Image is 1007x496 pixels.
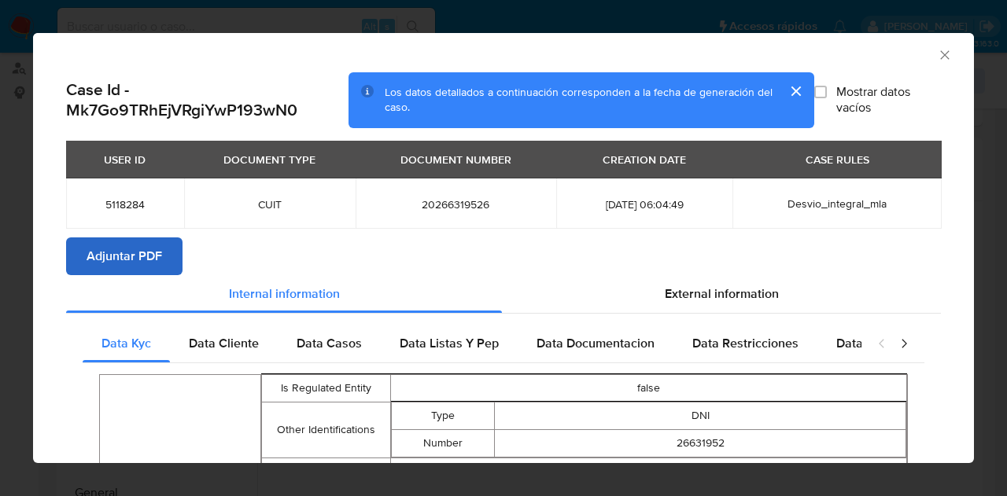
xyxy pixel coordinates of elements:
[385,84,773,116] span: Los datos detallados a continuación corresponden a la fecha de generación del caso.
[94,146,155,173] div: USER ID
[665,285,779,303] span: External information
[229,285,340,303] span: Internal information
[297,334,362,352] span: Data Casos
[66,237,183,275] button: Adjuntar PDF
[495,429,906,457] td: 26631952
[400,334,499,352] span: Data Listas Y Pep
[575,197,714,211] span: [DATE] 06:04:49
[836,84,941,116] span: Mostrar datos vacíos
[66,79,349,121] h2: Case Id - Mk7Go9TRhEjVRgiYwP193wN0
[83,325,861,362] div: Detailed internal info
[692,334,799,352] span: Data Restricciones
[537,334,655,352] span: Data Documentacion
[33,33,974,463] div: closure-recommendation-modal
[101,334,151,352] span: Data Kyc
[203,197,337,211] span: CUIT
[796,146,879,173] div: CASE RULES
[374,197,537,211] span: 20266319526
[776,72,814,110] button: cerrar
[262,374,391,402] td: Is Regulated Entity
[392,429,495,457] td: Number
[214,146,325,173] div: DOCUMENT TYPE
[66,275,941,313] div: Detailed info
[262,457,391,485] td: Document Income
[392,402,495,429] td: Type
[937,47,951,61] button: Cerrar ventana
[814,86,827,98] input: Mostrar datos vacíos
[189,334,259,352] span: Data Cliente
[391,146,521,173] div: DOCUMENT NUMBER
[836,334,945,352] span: Data Publicaciones
[262,402,391,457] td: Other Identifications
[495,402,906,429] td: DNI
[391,374,907,402] td: false
[788,196,887,211] span: Desvio_integral_mla
[85,197,165,211] span: 5118284
[87,239,162,274] span: Adjuntar PDF
[593,146,695,173] div: CREATION DATE
[391,457,907,485] td: 2000000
